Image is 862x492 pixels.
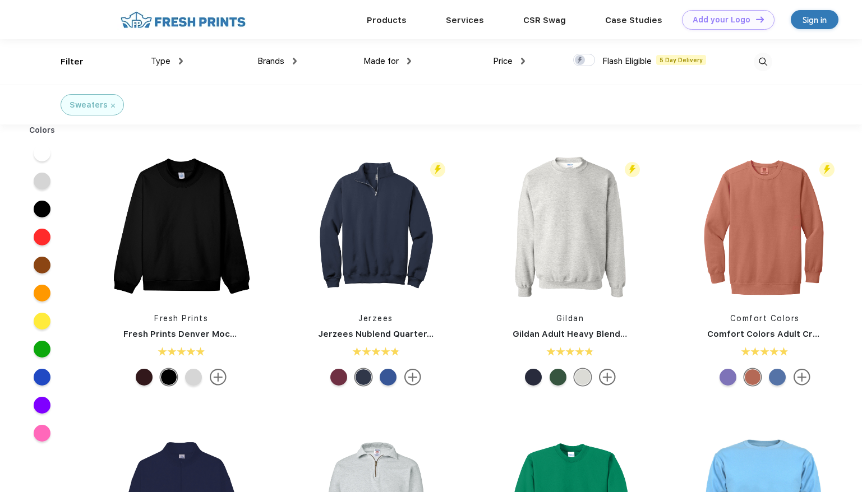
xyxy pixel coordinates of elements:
[693,15,750,25] div: Add your Logo
[407,58,411,64] img: dropdown.png
[690,152,840,301] img: func=resize&h=266
[791,10,838,29] a: Sign in
[574,369,591,386] div: Ash
[430,162,445,177] img: flash_active_toggle.svg
[744,369,761,386] div: Terracota
[363,56,399,66] span: Made for
[794,369,810,386] img: more.svg
[523,15,566,25] a: CSR Swag
[521,58,525,64] img: dropdown.png
[513,329,753,339] a: Gildan Adult Heavy Blend Adult 8 Oz. 50/50 Fleece Crew
[496,152,645,301] img: func=resize&h=266
[556,314,584,323] a: Gildan
[625,162,640,177] img: flash_active_toggle.svg
[21,124,64,136] div: Colors
[355,369,372,386] div: J Navy
[179,58,183,64] img: dropdown.png
[318,329,550,339] a: Jerzees Nublend Quarter-Zip Cadet Collar Sweatshirt
[367,15,407,25] a: Products
[210,369,227,386] img: more.svg
[404,369,421,386] img: more.svg
[819,162,835,177] img: flash_active_toggle.svg
[730,314,800,323] a: Comfort Colors
[602,56,652,66] span: Flash Eligible
[301,152,450,301] img: func=resize&h=266
[185,369,202,386] div: Ash Grey mto
[123,329,367,339] a: Fresh Prints Denver Mock Neck Heavyweight Sweatshirt
[525,369,542,386] div: Hth Dark Navy
[61,55,84,68] div: Filter
[756,16,764,22] img: DT
[70,99,108,111] div: Sweaters
[154,314,208,323] a: Fresh Prints
[803,13,827,26] div: Sign in
[257,56,284,66] span: Brands
[769,369,786,386] div: Flo blue
[330,369,347,386] div: Maroon
[550,369,566,386] div: Hth Sp Drk Green
[160,369,177,386] div: Black mto
[599,369,616,386] img: more.svg
[380,369,397,386] div: Royal
[358,314,393,323] a: Jerzees
[136,369,153,386] div: Burgundy mto
[493,56,513,66] span: Price
[720,369,736,386] div: Violet
[293,58,297,64] img: dropdown.png
[107,152,256,301] img: func=resize&h=266
[117,10,249,30] img: fo%20logo%202.webp
[446,15,484,25] a: Services
[754,53,772,71] img: desktop_search.svg
[111,104,115,108] img: filter_cancel.svg
[656,55,706,65] span: 5 Day Delivery
[151,56,170,66] span: Type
